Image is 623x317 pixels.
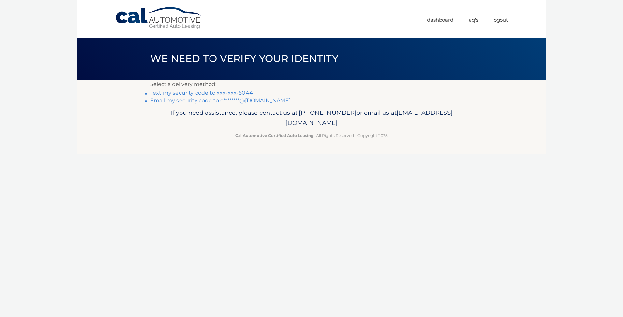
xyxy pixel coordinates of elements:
[235,133,313,138] strong: Cal Automotive Certified Auto Leasing
[154,108,469,128] p: If you need assistance, please contact us at: or email us at
[492,14,508,25] a: Logout
[150,80,473,89] p: Select a delivery method:
[154,132,469,139] p: - All Rights Reserved - Copyright 2025
[115,7,203,30] a: Cal Automotive
[467,14,478,25] a: FAQ's
[150,98,291,104] a: Email my security code to c********@[DOMAIN_NAME]
[150,90,253,96] a: Text my security code to xxx-xxx-6044
[427,14,453,25] a: Dashboard
[150,53,338,65] span: We need to verify your identity
[299,109,356,116] span: [PHONE_NUMBER]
